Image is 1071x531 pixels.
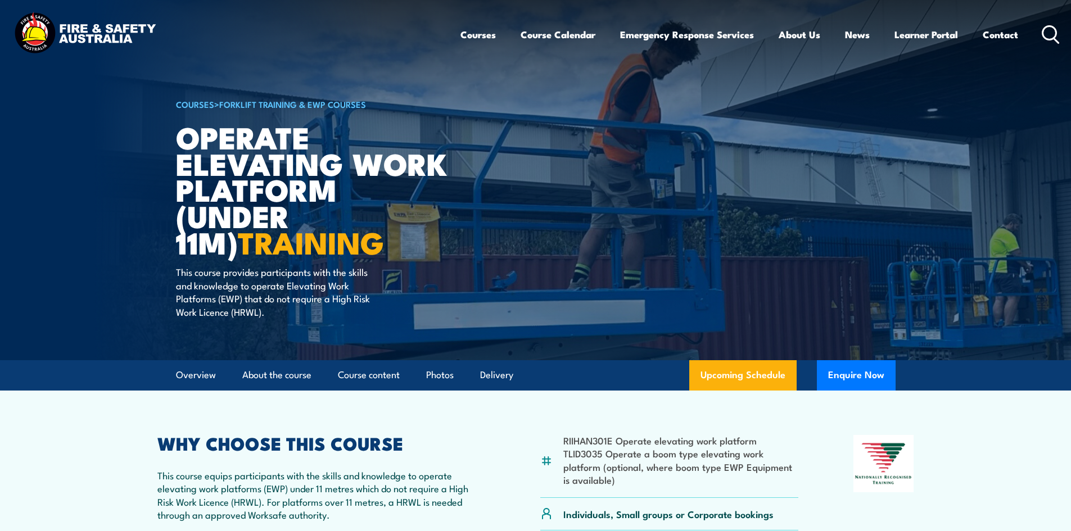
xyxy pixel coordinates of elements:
[157,435,486,451] h2: WHY CHOOSE THIS COURSE
[480,360,513,390] a: Delivery
[238,218,384,265] strong: TRAINING
[176,360,216,390] a: Overview
[817,360,896,391] button: Enquire Now
[338,360,400,390] a: Course content
[983,20,1018,49] a: Contact
[779,20,820,49] a: About Us
[845,20,870,49] a: News
[219,98,366,110] a: Forklift Training & EWP Courses
[176,97,454,111] h6: >
[242,360,311,390] a: About the course
[460,20,496,49] a: Courses
[426,360,454,390] a: Photos
[176,124,454,255] h1: Operate Elevating Work Platform (under 11m)
[563,434,799,447] li: RIIHAN301E Operate elevating work platform
[157,469,486,521] p: This course equips participants with the skills and knowledge to operate elevating work platforms...
[563,447,799,486] li: TLID3035 Operate a boom type elevating work platform (optional, where boom type EWP Equipment is ...
[689,360,797,391] a: Upcoming Schedule
[894,20,958,49] a: Learner Portal
[853,435,914,492] img: Nationally Recognised Training logo.
[176,265,381,318] p: This course provides participants with the skills and knowledge to operate Elevating Work Platfor...
[620,20,754,49] a: Emergency Response Services
[563,507,774,520] p: Individuals, Small groups or Corporate bookings
[176,98,214,110] a: COURSES
[521,20,595,49] a: Course Calendar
